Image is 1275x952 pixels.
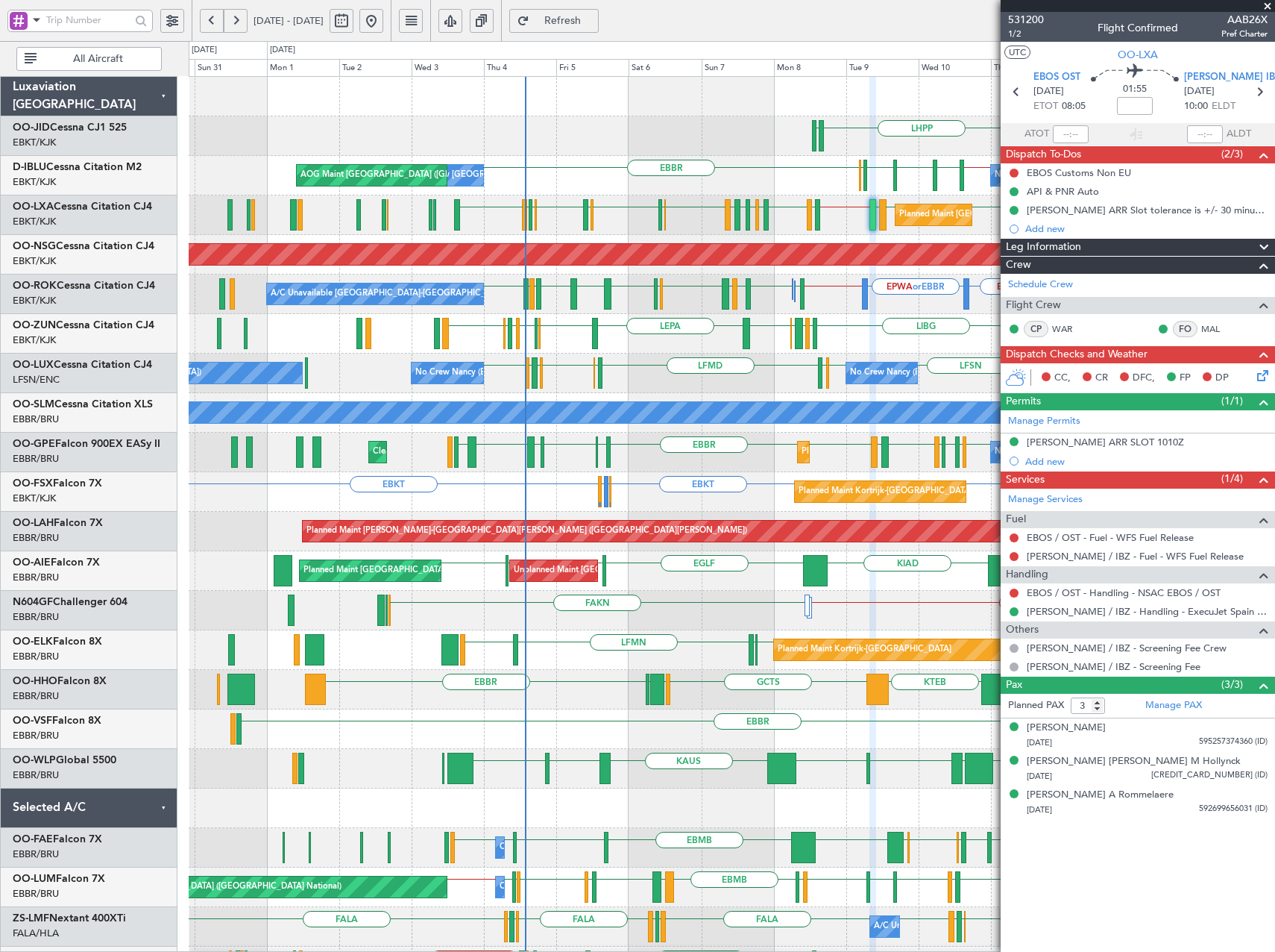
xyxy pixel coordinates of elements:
div: Cleaning [GEOGRAPHIC_DATA] ([GEOGRAPHIC_DATA] National) [373,441,622,463]
a: EBOS / OST - Fuel - WFS Fuel Release [1027,531,1194,544]
a: Schedule Crew [1008,278,1073,292]
label: Planned PAX [1008,698,1064,713]
span: (1/4) [1221,471,1243,486]
div: Planned Maint [GEOGRAPHIC_DATA] ([GEOGRAPHIC_DATA] National) [899,204,1169,226]
a: EBBR/BRU [13,689,59,703]
a: WAR [1052,322,1086,336]
a: OO-LUXCessna Citation CJ4 [13,360,152,370]
a: Manage Permits [1008,414,1080,429]
div: Sun 31 [195,59,267,77]
span: OO-GPE [13,439,55,449]
div: No Crew [GEOGRAPHIC_DATA] ([GEOGRAPHIC_DATA] National) [995,164,1244,187]
span: Pax [1006,677,1022,694]
a: OO-HHOFalcon 8X [13,676,107,686]
span: Refresh [532,16,594,26]
button: All Aircraft [16,47,162,71]
span: OO-ROK [13,281,57,291]
span: OO-NSG [13,241,56,251]
a: OO-SLMCessna Citation XLS [13,399,153,410]
a: D-IBLUCessna Citation M2 [13,162,142,172]
div: Sat 6 [629,59,701,77]
div: Add new [1025,455,1268,468]
a: EBBR/BRU [13,610,59,624]
span: CC, [1054,371,1071,386]
div: No Crew Nancy (Essey) [850,362,939,384]
span: [DATE] [1184,84,1215,99]
span: ZS-LMF [13,913,49,924]
span: Dispatch To-Dos [1006,146,1081,163]
a: EBKT/KJK [13,492,56,505]
span: ALDT [1227,127,1251,142]
div: [PERSON_NAME] ARR Slot tolerance is +/- 30 minutes. [1027,204,1268,216]
a: EBBR/BRU [13,571,59,584]
span: OO-AIE [13,557,51,568]
div: FO [1173,321,1197,337]
div: Thu 4 [484,59,556,77]
span: OO-FAE [13,834,53,845]
div: CP [1024,321,1048,337]
a: EBKT/KJK [13,175,56,189]
a: EBKT/KJK [13,254,56,268]
div: EBOS Customs Non EU [1027,166,1131,179]
span: OO-VSF [13,715,52,726]
a: EBKT/KJK [13,136,56,149]
span: DP [1215,371,1229,386]
a: OO-FAEFalcon 7X [13,834,102,845]
span: Others [1006,621,1039,639]
div: A/C Unavailable [874,915,936,938]
span: [DATE] [1033,84,1064,99]
span: OO-ELK [13,636,53,647]
div: No Crew [GEOGRAPHIC_DATA] ([GEOGRAPHIC_DATA] National) [995,441,1244,463]
span: CR [1095,371,1108,386]
div: Wed 3 [412,59,484,77]
button: UTC [1004,46,1030,59]
div: Mon 8 [774,59,846,77]
span: Flight Crew [1006,297,1061,314]
div: Planned Maint [GEOGRAPHIC_DATA] ([GEOGRAPHIC_DATA]) [303,560,538,582]
div: Owner Melsbroek Air Base [500,876,601,898]
div: Unplanned Maint [GEOGRAPHIC_DATA] ([GEOGRAPHIC_DATA] National) [514,560,794,582]
span: Leg Information [1006,239,1081,256]
span: DFC, [1133,371,1155,386]
a: [PERSON_NAME] / IBZ - Screening Fee [1027,660,1200,673]
input: Trip Number [46,9,130,31]
span: ATOT [1024,127,1049,142]
span: (2/3) [1221,146,1243,162]
div: AOG Maint [GEOGRAPHIC_DATA] ([GEOGRAPHIC_DATA] National) [300,164,559,187]
a: EBBR/BRU [13,413,59,426]
a: EBBR/BRU [13,650,59,663]
div: Fri 5 [556,59,629,77]
div: A/C Unavailable [GEOGRAPHIC_DATA]-[GEOGRAPHIC_DATA] [271,283,509,305]
div: [DATE] [270,44,295,57]
span: Services [1006,472,1045,489]
a: OO-ZUNCessna Citation CJ4 [13,320,154,331]
a: OO-JIDCessna CJ1 525 [13,122,127,133]
a: EBBR/BRU [13,729,59,742]
a: EBBR/BRU [13,531,59,545]
div: Planned Maint [GEOGRAPHIC_DATA] ([GEOGRAPHIC_DATA] National) [802,441,1071,463]
span: AAB26X [1221,12,1268,28]
span: Handling [1006,566,1048,583]
div: Mon 1 [267,59,339,77]
a: OO-ROKCessna Citation CJ4 [13,281,155,291]
a: OO-VSFFalcon 8X [13,715,101,726]
div: [PERSON_NAME] ARR SLOT 1010Z [1027,436,1184,448]
a: EBBR/BRU [13,452,59,466]
button: Refresh [509,9,599,33]
a: [PERSON_NAME] / IBZ - Screening Fee Crew [1027,642,1227,654]
span: Dispatch Checks and Weather [1006,346,1147,363]
a: EBKT/KJK [13,294,56,307]
div: Wed 10 [919,59,991,77]
span: 531200 [1008,12,1044,28]
span: All Aircraft [40,54,157,64]
div: [PERSON_NAME] [1027,721,1106,736]
a: LFSN/ENC [13,373,60,386]
span: Fuel [1006,511,1026,528]
span: OO-WLP [13,755,56,765]
a: OO-NSGCessna Citation CJ4 [13,241,154,251]
span: 08:05 [1062,99,1086,114]
span: ELDT [1212,99,1235,114]
a: EBBR/BRU [13,848,59,861]
div: No Crew Nancy (Essey) [415,362,504,384]
span: 10:00 [1184,99,1208,114]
